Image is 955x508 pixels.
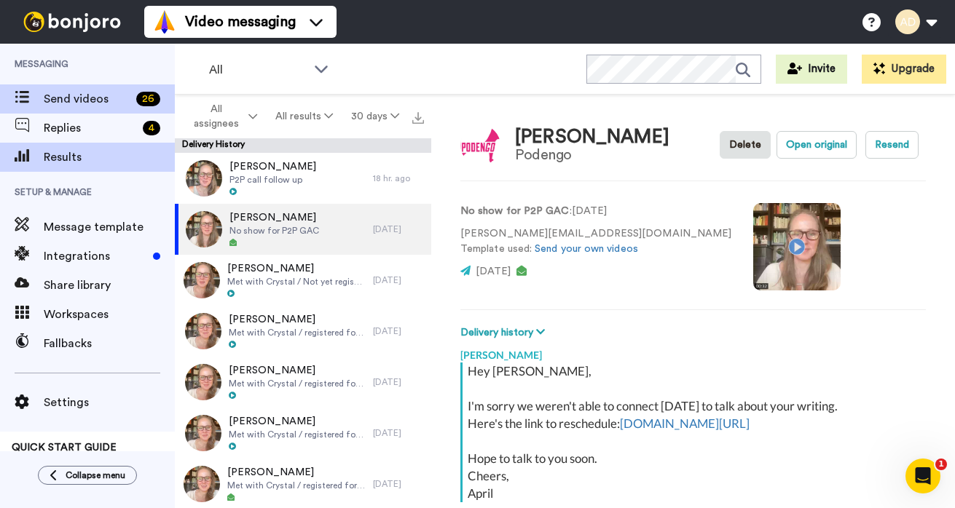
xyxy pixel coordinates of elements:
[186,211,222,247] img: 1a36e288-37b8-4ac7-8a08-ba4b92884980-thumb.jpg
[468,362,922,502] div: Hey [PERSON_NAME], I'm sorry we weren't able to connect [DATE] to talk about your writing. Here's...
[460,206,570,216] strong: No show for P2P GAC
[229,225,319,237] span: No show for P2P GAC
[777,131,857,159] button: Open original
[515,127,669,148] div: [PERSON_NAME]
[373,172,424,184] div: 18 hr. ago
[143,121,160,135] div: 4
[720,131,771,159] button: Delete
[373,274,424,286] div: [DATE]
[229,174,316,186] span: P2P call follow up
[342,103,408,130] button: 30 days
[44,119,137,137] span: Replies
[184,262,220,298] img: fa0ad607-b7a8-497a-bb3e-6123940cdb18-thumb.jpg
[515,147,669,163] div: Podengo
[44,277,175,294] span: Share library
[186,160,222,197] img: 2ac25da3-0cbc-460b-8e04-ac74bee88efa-thumb.jpg
[44,148,175,166] span: Results
[44,247,147,265] span: Integrations
[865,131,919,159] button: Resend
[44,335,175,352] span: Fallbacks
[12,442,117,453] span: QUICK START GUIDE
[460,341,926,362] div: [PERSON_NAME]
[185,364,221,400] img: 04d5686a-c9bc-45b6-9603-5411e820abd3-thumb.jpg
[776,55,847,84] button: Invite
[535,244,638,254] a: Send your own videos
[186,102,245,131] span: All assignees
[178,96,267,137] button: All assignees
[460,204,731,219] p: : [DATE]
[185,12,296,32] span: Video messaging
[185,415,221,451] img: 50db76de-8f74-484b-afad-6011904638c0-thumb.jpg
[175,138,431,153] div: Delivery History
[44,218,175,236] span: Message template
[412,112,424,124] img: export.svg
[460,325,549,341] button: Delivery history
[229,414,366,429] span: [PERSON_NAME]
[38,466,137,485] button: Collapse menu
[935,459,947,470] span: 1
[460,226,731,257] p: [PERSON_NAME][EMAIL_ADDRESS][DOMAIN_NAME] Template used:
[229,159,316,174] span: [PERSON_NAME]
[184,466,220,502] img: 5d2228ea-97b8-4156-ab28-763c91fa1d64-thumb.jpg
[44,306,175,323] span: Workspaces
[373,478,424,490] div: [DATE]
[175,408,431,459] a: [PERSON_NAME]Met with Crystal / registered for [DATE] Webinar[DATE]
[136,92,160,106] div: 26
[229,327,366,338] span: Met with Crystal / registered for [DATE] Webinar
[620,416,750,431] a: [DOMAIN_NAME][URL]
[476,266,511,277] span: [DATE]
[175,306,431,357] a: [PERSON_NAME]Met with Crystal / registered for [DATE] Webinar[DATE]
[44,394,175,411] span: Settings
[227,465,366,480] span: [PERSON_NAME]
[862,55,946,84] button: Upgrade
[373,376,424,388] div: [DATE]
[227,261,366,276] span: [PERSON_NAME]
[408,106,428,127] button: Export all results that match these filters now.
[229,312,366,327] span: [PERSON_NAME]
[267,103,342,130] button: All results
[185,313,221,349] img: a6b9f463-496e-4445-9347-59819dcfdf7b-thumb.jpg
[229,210,319,225] span: [PERSON_NAME]
[175,255,431,306] a: [PERSON_NAME]Met with Crystal / Not yet registered for the Webinar, she attended the recent HFTS[...
[227,480,366,491] span: Met with Crystal / registered for [DATE] Webinar, she attended the recent HFTS workshop
[229,429,366,440] span: Met with Crystal / registered for [DATE] Webinar
[209,61,307,79] span: All
[175,357,431,408] a: [PERSON_NAME]Met with Crystal / registered for [DATE] Webinar[DATE]
[373,427,424,439] div: [DATE]
[17,12,127,32] img: bj-logo-header-white.svg
[66,469,125,481] span: Collapse menu
[905,459,940,493] iframe: Intercom live chat
[153,10,176,33] img: vm-color.svg
[460,125,500,165] img: Image of Anne Sapko
[229,363,366,378] span: [PERSON_NAME]
[175,204,431,255] a: [PERSON_NAME]No show for P2P GAC[DATE]
[229,378,366,389] span: Met with Crystal / registered for [DATE] Webinar
[175,153,431,204] a: [PERSON_NAME]P2P call follow up18 hr. ago
[373,223,424,235] div: [DATE]
[44,90,130,108] span: Send videos
[373,325,424,337] div: [DATE]
[227,276,366,287] span: Met with Crystal / Not yet registered for the Webinar, she attended the recent HFTS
